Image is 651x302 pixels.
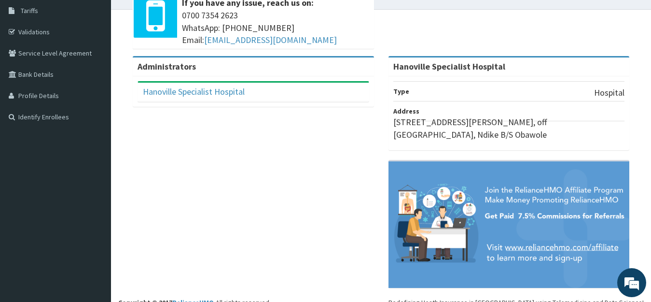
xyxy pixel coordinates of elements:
[393,116,625,141] p: [STREET_ADDRESS][PERSON_NAME], off [GEOGRAPHIC_DATA], Ndike B/S Obawole
[138,61,196,72] b: Administrators
[50,54,162,67] div: Chat with us now
[393,87,409,96] b: Type
[21,6,38,15] span: Tariffs
[388,161,630,288] img: provider-team-banner.png
[204,34,337,45] a: [EMAIL_ADDRESS][DOMAIN_NAME]
[158,5,181,28] div: Minimize live chat window
[5,200,184,234] textarea: Type your message and hit 'Enter'
[143,86,245,97] a: Hanoville Specialist Hospital
[56,90,133,187] span: We're online!
[182,9,369,46] span: 0700 7354 2623 WhatsApp: [PHONE_NUMBER] Email:
[594,86,624,99] p: Hospital
[18,48,39,72] img: d_794563401_company_1708531726252_794563401
[393,61,505,72] strong: Hanoville Specialist Hospital
[393,107,419,115] b: Address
